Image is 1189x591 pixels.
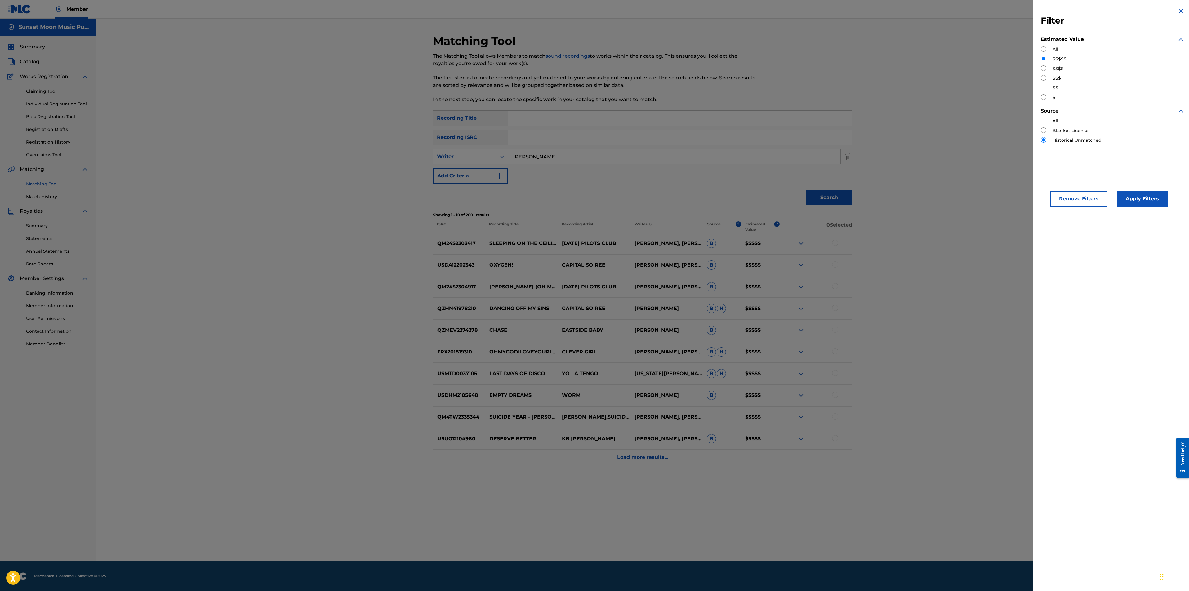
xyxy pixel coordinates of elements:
[707,282,716,291] span: B
[717,347,726,357] span: H
[797,348,805,356] img: expand
[26,223,89,229] a: Summary
[741,283,780,291] p: $$$$$
[81,275,89,282] img: expand
[741,348,780,356] p: $$$$$
[1041,15,1185,26] h3: Filter
[797,283,805,291] img: expand
[780,221,852,233] p: 0 Selected
[1041,108,1058,114] strong: Source
[797,413,805,421] img: expand
[741,370,780,377] p: $$$$$
[66,6,88,13] span: Member
[797,327,805,334] img: expand
[717,369,726,378] span: H
[707,434,716,443] span: B
[7,207,15,215] img: Royalties
[558,283,630,291] p: [DATE] PILOTS CLUB
[433,413,485,421] p: QM4TW2335344
[20,73,68,80] span: Works Registration
[630,283,703,291] p: [PERSON_NAME], [PERSON_NAME], [PERSON_NAME], [PERSON_NAME], [PERSON_NAME]
[741,327,780,334] p: $$$$$
[1050,191,1107,207] button: Remove Filters
[845,149,852,164] img: Delete Criterion
[741,413,780,421] p: $$$$$
[485,435,558,442] p: DESERVE BETTER
[26,341,89,347] a: Member Benefits
[26,261,89,267] a: Rate Sheets
[485,348,558,356] p: OHMYGODILOVEYOUPLEASEDONTLEAVEME
[20,43,45,51] span: Summary
[433,327,485,334] p: QZMEV2274278
[485,240,558,247] p: SLEEPING ON THE CEILING
[707,239,716,248] span: B
[741,305,780,312] p: $$$$$
[558,327,630,334] p: EASTSIDE BABY
[630,348,703,356] p: [PERSON_NAME], [PERSON_NAME], [PERSON_NAME], [PERSON_NAME], [PERSON_NAME]
[1053,127,1089,134] label: Blanket License
[741,240,780,247] p: $$$$$
[485,413,558,421] p: SUICIDE YEAR - [PERSON_NAME] REMIX
[485,221,558,233] p: Recording Title
[630,370,703,377] p: [US_STATE][PERSON_NAME], [PERSON_NAME], [PERSON_NAME]
[1177,107,1185,115] img: expand
[7,58,15,65] img: Catalog
[26,152,89,158] a: Overclaims Tool
[617,454,668,461] p: Load more results...
[797,261,805,269] img: expand
[1158,561,1189,591] div: Chat Widget
[433,283,485,291] p: QM24S2304917
[546,53,590,59] a: sound recordings
[630,413,703,421] p: [PERSON_NAME], [PERSON_NAME], SUICIDEYEAR
[34,573,106,579] span: Mechanical Licensing Collective © 2025
[485,327,558,334] p: CHASE
[717,304,726,313] span: H
[1053,65,1064,72] label: $$$$
[433,305,485,312] p: QZHN41978210
[1053,85,1058,91] label: $$
[7,43,15,51] img: Summary
[1053,118,1058,124] label: All
[630,240,703,247] p: [PERSON_NAME], [PERSON_NAME], [PERSON_NAME], [PERSON_NAME]
[707,304,716,313] span: B
[485,305,558,312] p: DANCING OFF MY SINS
[1177,36,1185,43] img: expand
[433,34,519,48] h2: Matching Tool
[7,166,15,173] img: Matching
[7,572,27,580] img: logo
[433,370,485,377] p: USMTD0037105
[26,101,89,107] a: Individual Registration Tool
[433,240,485,247] p: QM24S2303417
[630,327,703,334] p: [PERSON_NAME]
[797,392,805,399] img: expand
[797,305,805,312] img: expand
[806,190,852,205] button: Search
[20,207,43,215] span: Royalties
[707,221,721,233] p: Source
[433,261,485,269] p: USDA12202343
[26,303,89,309] a: Member Information
[20,275,64,282] span: Member Settings
[433,221,485,233] p: ISRC
[55,6,63,13] img: Top Rightsholder
[558,305,630,312] p: CAPITAL SOIREE
[26,113,89,120] a: Bulk Registration Tool
[485,261,558,269] p: OXYGEN!
[630,261,703,269] p: [PERSON_NAME], [PERSON_NAME]
[741,261,780,269] p: $$$$$
[7,73,16,80] img: Works Registration
[26,193,89,200] a: Match History
[26,139,89,145] a: Registration History
[7,24,15,31] img: Accounts
[707,369,716,378] span: B
[707,391,716,400] span: B
[433,212,852,218] p: Showing 1 - 10 of 200+ results
[81,73,89,80] img: expand
[558,435,630,442] p: KB [PERSON_NAME]
[797,240,805,247] img: expand
[26,88,89,95] a: Claiming Tool
[630,435,703,442] p: [PERSON_NAME], [PERSON_NAME], [PERSON_NAME]
[1053,75,1061,82] label: $$$
[20,58,39,65] span: Catalog
[485,392,558,399] p: EMPTY DREAMS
